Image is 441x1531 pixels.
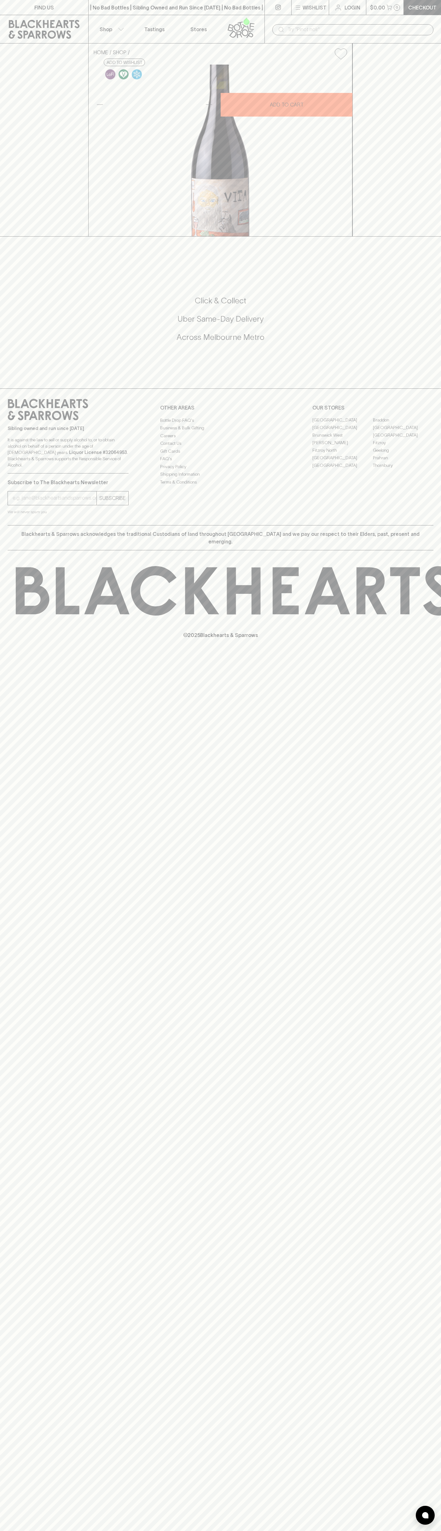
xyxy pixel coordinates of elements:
p: Checkout [408,4,437,11]
strong: Liquor License #32064953 [69,450,127,455]
p: OTHER AREAS [160,404,281,411]
a: HOME [94,49,108,55]
a: Geelong [373,447,433,454]
a: [GEOGRAPHIC_DATA] [312,462,373,469]
button: Add to wishlist [332,46,350,62]
a: Wonderful as is, but a slight chill will enhance the aromatics and give it a beautiful crunch. [130,68,143,81]
img: 41290.png [89,65,352,236]
p: It is against the law to sell or supply alcohol to, or to obtain alcohol on behalf of a person un... [8,437,129,468]
button: Add to wishlist [104,59,145,66]
p: Blackhearts & Sparrows acknowledges the traditional Custodians of land throughout [GEOGRAPHIC_DAT... [12,530,429,545]
p: Login [345,4,360,11]
img: Chilled Red [132,69,142,79]
a: Shipping Information [160,471,281,478]
a: Careers [160,432,281,439]
a: [GEOGRAPHIC_DATA] [312,454,373,462]
a: Bottle Drop FAQ's [160,416,281,424]
input: e.g. jane@blackheartsandsparrows.com.au [13,493,96,503]
div: Call to action block [8,270,433,376]
p: Subscribe to The Blackhearts Newsletter [8,479,129,486]
p: Tastings [144,26,165,33]
a: Fitzroy North [312,447,373,454]
a: Made without the use of any animal products. [117,68,130,81]
a: FAQ's [160,455,281,463]
a: [GEOGRAPHIC_DATA] [373,432,433,439]
a: Prahran [373,454,433,462]
button: ADD TO CART [221,93,352,117]
button: Shop [89,15,133,43]
a: Fitzroy [373,439,433,447]
h5: Click & Collect [8,295,433,306]
img: Lo-Fi [105,69,115,79]
p: $0.00 [370,4,385,11]
p: 0 [396,6,398,9]
input: Try "Pinot noir" [287,25,428,35]
p: ADD TO CART [270,101,304,108]
p: FIND US [34,4,54,11]
p: SUBSCRIBE [99,494,126,502]
a: Some may call it natural, others minimum intervention, either way, it’s hands off & maybe even a ... [104,68,117,81]
p: Shop [100,26,112,33]
a: [GEOGRAPHIC_DATA] [373,424,433,432]
p: We will never spam you [8,509,129,515]
a: Gift Cards [160,447,281,455]
a: Stores [177,15,221,43]
h5: Across Melbourne Metro [8,332,433,342]
a: Business & Bulk Gifting [160,424,281,432]
a: [PERSON_NAME] [312,439,373,447]
a: Contact Us [160,440,281,447]
a: SHOP [113,49,126,55]
a: [GEOGRAPHIC_DATA] [312,424,373,432]
p: Wishlist [303,4,327,11]
a: Terms & Conditions [160,478,281,486]
h5: Uber Same-Day Delivery [8,314,433,324]
img: bubble-icon [422,1512,428,1518]
img: Vegan [119,69,129,79]
a: [GEOGRAPHIC_DATA] [312,416,373,424]
p: Stores [190,26,207,33]
a: Privacy Policy [160,463,281,470]
a: Tastings [132,15,177,43]
p: OUR STORES [312,404,433,411]
p: Sibling owned and run since [DATE] [8,425,129,432]
a: Brunswick West [312,432,373,439]
a: Braddon [373,416,433,424]
button: SUBSCRIBE [97,491,128,505]
a: Thornbury [373,462,433,469]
